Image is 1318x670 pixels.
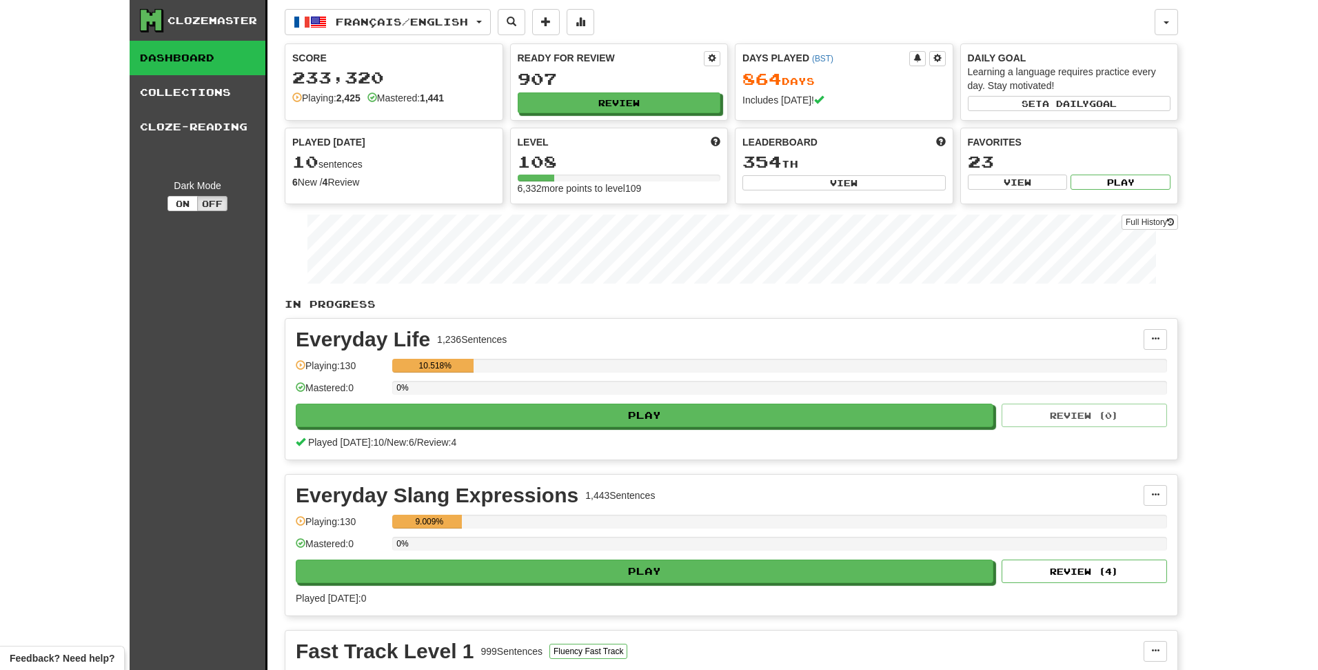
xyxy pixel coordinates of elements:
span: 354 [742,152,782,171]
button: Search sentences [498,9,525,35]
span: 864 [742,69,782,88]
span: Review: 4 [417,437,457,448]
span: 10 [292,152,318,171]
div: Daily Goal [968,51,1171,65]
strong: 1,441 [420,92,444,104]
span: / [384,437,387,448]
div: 907 [518,70,721,88]
span: Played [DATE] [292,135,365,149]
strong: 2,425 [336,92,361,104]
a: Dashboard [130,41,265,75]
div: th [742,153,946,171]
button: On [168,196,198,211]
span: Played [DATE]: 0 [296,593,366,604]
span: Open feedback widget [10,651,114,665]
div: Favorites [968,135,1171,149]
a: Cloze-Reading [130,110,265,144]
span: New: 6 [387,437,414,448]
div: Days Played [742,51,909,65]
button: Play [296,404,993,427]
div: 233,320 [292,69,496,86]
button: Play [296,560,993,583]
span: Level [518,135,549,149]
a: (BST) [812,54,833,63]
div: 1,236 Sentences [437,333,507,346]
strong: 4 [323,177,328,188]
div: 999 Sentences [481,644,543,658]
div: Mastered: [367,91,444,105]
a: Collections [130,75,265,110]
button: Français/English [285,9,491,35]
div: Mastered: 0 [296,381,385,404]
div: Dark Mode [140,179,255,193]
button: Seta dailygoal [968,96,1171,111]
span: Score more points to level up [711,135,720,149]
div: Playing: 130 [296,515,385,538]
button: Fluency Fast Track [549,644,627,659]
button: Review (0) [1002,404,1167,427]
div: 9.009% [396,515,462,529]
div: 108 [518,153,721,170]
a: Full History [1122,215,1178,230]
span: Leaderboard [742,135,818,149]
button: Review (4) [1002,560,1167,583]
div: Includes [DATE]! [742,93,946,107]
div: Fast Track Level 1 [296,641,474,662]
div: Everyday Slang Expressions [296,485,578,506]
button: Off [197,196,227,211]
span: Played [DATE]: 10 [308,437,384,448]
p: In Progress [285,297,1178,311]
span: This week in points, UTC [936,135,946,149]
button: Review [518,92,721,113]
div: sentences [292,153,496,171]
div: Day s [742,70,946,88]
div: Mastered: 0 [296,537,385,560]
div: 10.518% [396,359,474,373]
div: Playing: [292,91,361,105]
div: Ready for Review [518,51,704,65]
button: View [742,175,946,190]
div: 6,332 more points to level 109 [518,181,721,195]
div: Everyday Life [296,329,430,350]
span: / [414,437,417,448]
div: 23 [968,153,1171,170]
div: Score [292,51,496,65]
span: a daily [1042,99,1089,108]
button: Play [1071,175,1170,190]
span: Français / English [336,16,468,28]
button: More stats [567,9,594,35]
strong: 6 [292,177,298,188]
div: Clozemaster [168,14,257,28]
button: Add sentence to collection [532,9,560,35]
div: 1,443 Sentences [585,489,655,502]
div: Playing: 130 [296,359,385,382]
button: View [968,175,1068,190]
div: Learning a language requires practice every day. Stay motivated! [968,65,1171,92]
div: New / Review [292,175,496,189]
